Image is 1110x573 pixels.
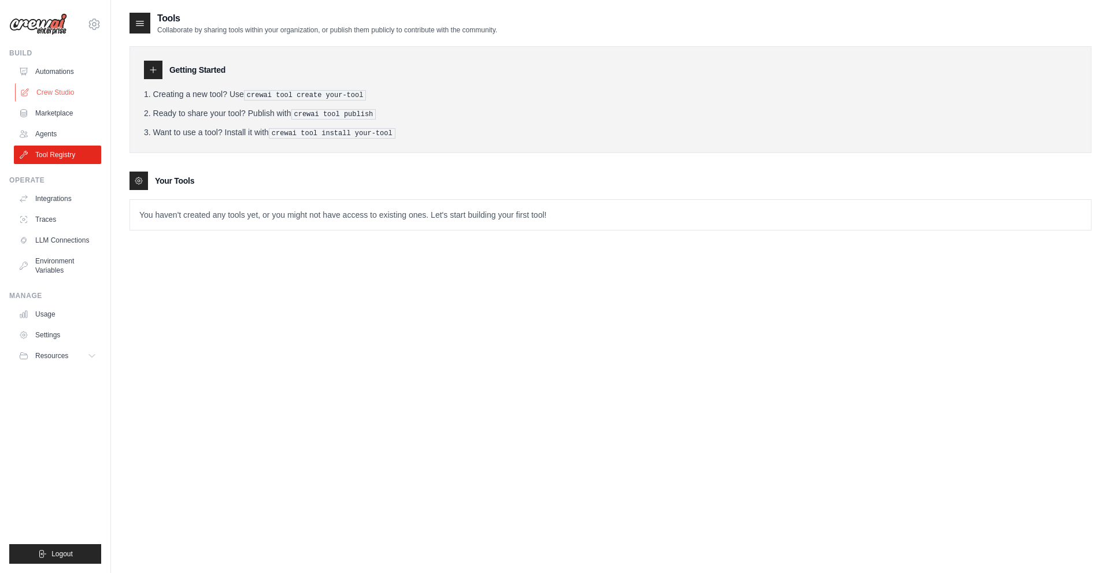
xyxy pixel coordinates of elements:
[14,146,101,164] a: Tool Registry
[9,291,101,300] div: Manage
[14,189,101,208] a: Integrations
[14,347,101,365] button: Resources
[14,125,101,143] a: Agents
[155,175,194,187] h3: Your Tools
[169,64,225,76] h3: Getting Started
[9,13,67,35] img: Logo
[9,176,101,185] div: Operate
[144,107,1077,120] li: Ready to share your tool? Publish with
[291,109,376,120] pre: crewai tool publish
[130,200,1091,230] p: You haven't created any tools yet, or you might not have access to existing ones. Let's start bui...
[14,210,101,229] a: Traces
[14,231,101,250] a: LLM Connections
[9,49,101,58] div: Build
[9,544,101,564] button: Logout
[269,128,395,139] pre: crewai tool install your-tool
[14,305,101,323] a: Usage
[144,88,1077,101] li: Creating a new tool? Use
[14,326,101,344] a: Settings
[35,351,68,360] span: Resources
[14,252,101,280] a: Environment Variables
[244,90,367,101] pre: crewai tool create your-tool
[15,83,102,102] a: Crew Studio
[157,25,497,35] p: Collaborate by sharing tools within your organization, or publish them publicly to contribute wit...
[51,549,73,559] span: Logout
[14,62,101,81] a: Automations
[157,12,497,25] h2: Tools
[144,126,1077,139] li: Want to use a tool? Install it with
[14,104,101,122] a: Marketplace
